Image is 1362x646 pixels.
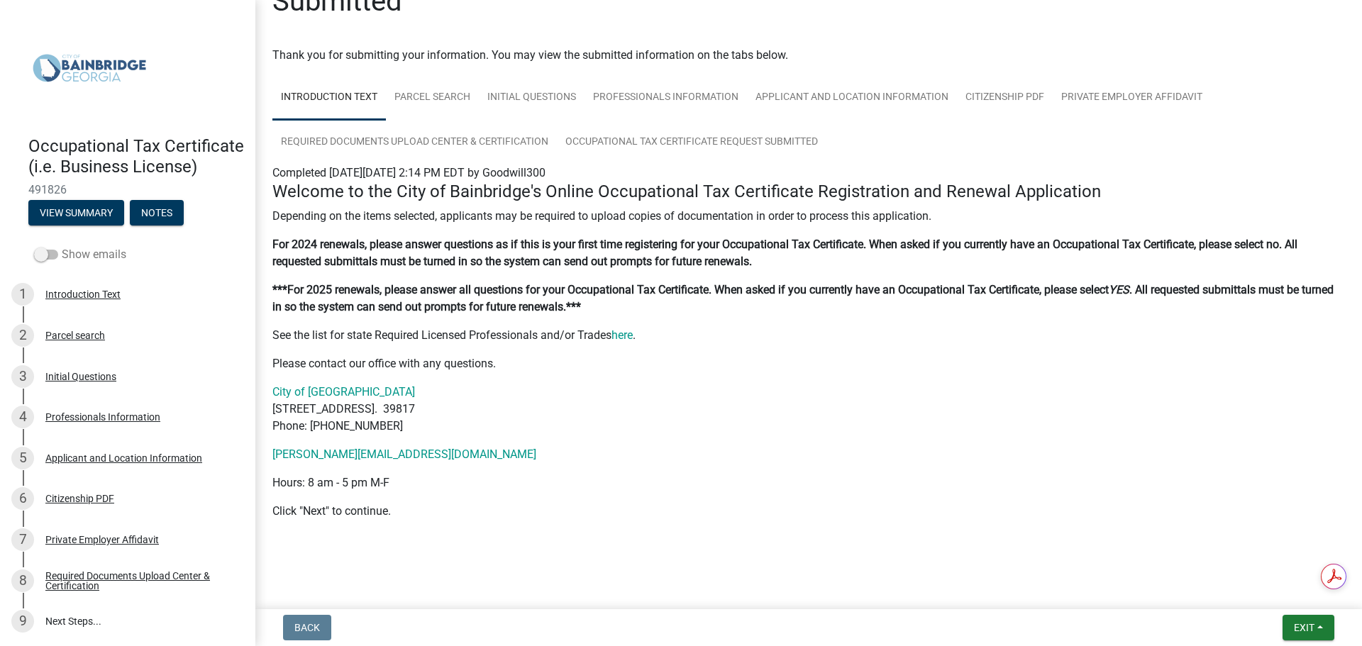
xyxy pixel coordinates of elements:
p: Hours: 8 am - 5 pm M-F [272,474,1345,491]
p: Click "Next" to continue. [272,503,1345,520]
div: Thank you for submitting your information. You may view the submitted information on the tabs below. [272,47,1345,64]
a: here [611,328,633,342]
a: Applicant and Location Information [747,75,957,121]
button: View Summary [28,200,124,225]
h4: Occupational Tax Certificate (i.e. Business License) [28,136,244,177]
div: 7 [11,528,34,551]
a: Private Employer Affidavit [1053,75,1211,121]
wm-modal-confirm: Summary [28,208,124,219]
a: [PERSON_NAME][EMAIL_ADDRESS][DOMAIN_NAME] [272,447,536,461]
div: Citizenship PDF [45,494,114,503]
p: Depending on the items selected, applicants may be required to upload copies of documentation in ... [272,208,1345,225]
div: 6 [11,487,34,510]
div: 9 [11,610,34,633]
p: [STREET_ADDRESS]. 39817 Phone: [PHONE_NUMBER] [272,384,1345,435]
label: Show emails [34,246,126,263]
div: 4 [11,406,34,428]
div: 8 [11,569,34,592]
a: Professionals Information [585,75,747,121]
img: City of Bainbridge, Georgia (Canceled) [28,15,150,121]
a: Required Documents Upload Center & Certification [272,120,557,165]
div: Parcel search [45,330,105,340]
strong: . All requested submittals must be turned in so the system can send out prompts for future renewa... [272,283,1334,313]
a: Citizenship PDF [957,75,1053,121]
a: Introduction Text [272,75,386,121]
a: City of [GEOGRAPHIC_DATA] [272,385,415,399]
strong: YES [1109,283,1129,296]
div: 3 [11,365,34,388]
strong: For 2024 renewals, please answer questions as if this is your first time registering for your Occ... [272,238,1297,268]
a: Parcel search [386,75,479,121]
div: Professionals Information [45,412,160,422]
div: 5 [11,447,34,469]
a: Occupational Tax Certificate Request Submitted [557,120,826,165]
div: Private Employer Affidavit [45,535,159,545]
div: Applicant and Location Information [45,453,202,463]
button: Back [283,615,331,640]
strong: ***For 2025 renewals, please answer all questions for your Occupational Tax Certificate. When ask... [272,283,1109,296]
span: Back [294,622,320,633]
div: Initial Questions [45,372,116,382]
p: Please contact our office with any questions. [272,355,1345,372]
div: 2 [11,324,34,347]
h4: Welcome to the City of Bainbridge's Online Occupational Tax Certificate Registration and Renewal ... [272,182,1345,202]
span: Completed [DATE][DATE] 2:14 PM EDT by Goodwill300 [272,166,546,179]
p: See the list for state Required Licensed Professionals and/or Trades . [272,327,1345,344]
div: Required Documents Upload Center & Certification [45,571,233,591]
div: Introduction Text [45,289,121,299]
wm-modal-confirm: Notes [130,208,184,219]
span: 491826 [28,183,227,196]
button: Notes [130,200,184,225]
a: Initial Questions [479,75,585,121]
div: 1 [11,283,34,306]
